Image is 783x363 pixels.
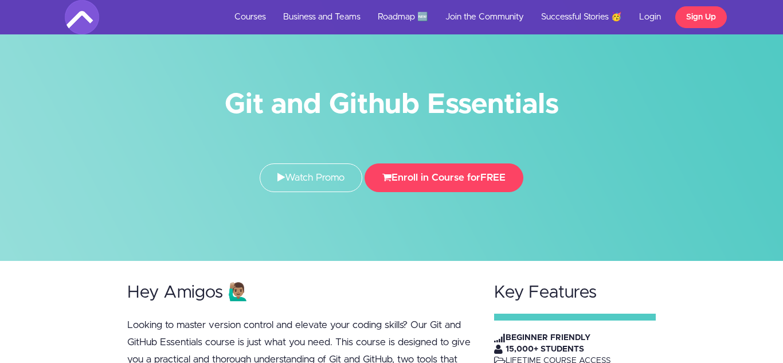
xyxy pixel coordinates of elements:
a: Sign Up [675,6,727,28]
a: Watch Promo [260,163,362,192]
button: Enroll in Course forFREE [365,163,523,192]
th: BEGINNER FRIENDLY [506,332,629,344]
h2: Key Features [494,283,656,302]
h2: Hey Amigos 🙋🏽‍♂️ [127,283,472,302]
th: 15,000+ STUDENTS [506,344,629,355]
h1: Git and Github Essentials [65,92,718,118]
span: FREE [480,173,506,182]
